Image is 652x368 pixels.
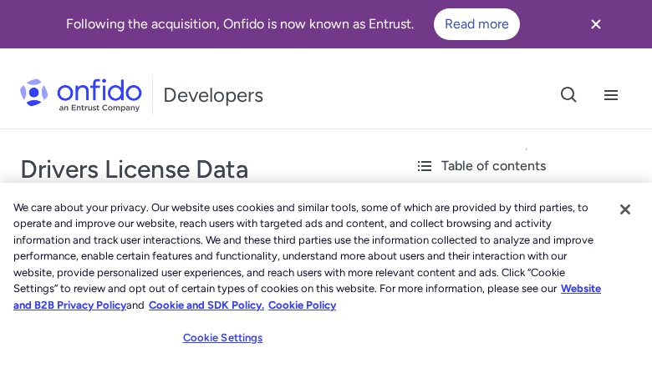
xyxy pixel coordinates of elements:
[586,14,606,34] svg: Close banner
[163,82,263,108] h1: Developers
[565,3,627,45] button: Close banner
[548,74,590,116] button: Open search button
[171,321,275,355] button: Cookie Settings
[20,78,142,112] img: Onfido Logo
[601,85,621,105] svg: Open navigation menu button
[590,74,632,116] button: Open navigation menu button
[434,8,520,40] a: Read more
[149,299,264,311] a: Cookie and SDK Policy.
[20,8,565,40] div: Following the acquisition, Onfido is now known as Entrust.
[415,156,639,176] div: Table of contents
[268,299,336,311] a: Cookie Policy
[559,85,579,105] svg: Open search button
[607,191,644,228] button: Close
[20,153,381,219] h1: Drivers License Data Verification report
[13,199,606,314] div: We care about your privacy. Our website uses cookies and similar tools, some of which are provide...
[13,282,601,311] a: More information about our cookie policy., opens in a new tab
